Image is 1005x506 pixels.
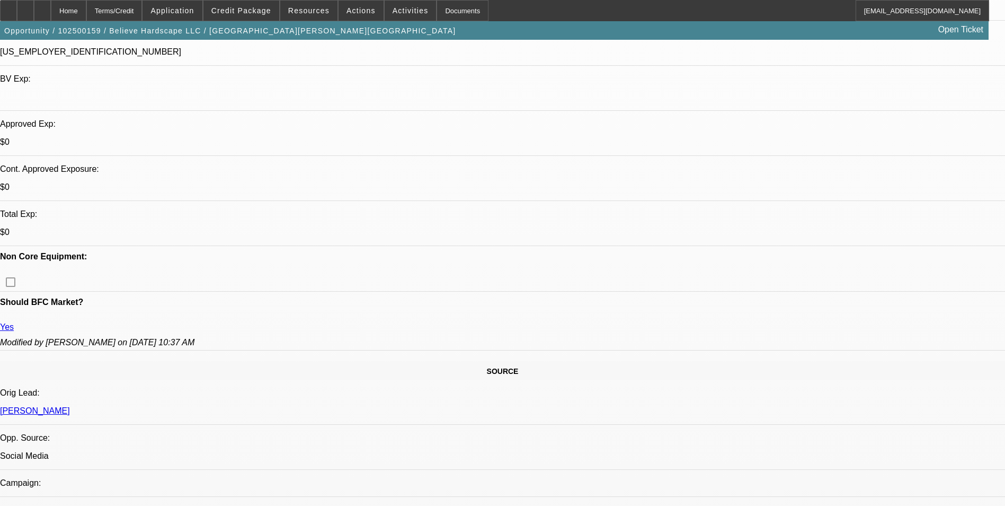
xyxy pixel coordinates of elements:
button: Application [143,1,202,21]
span: Actions [346,6,376,15]
span: Application [150,6,194,15]
button: Activities [385,1,437,21]
span: SOURCE [487,367,519,376]
a: Open Ticket [934,21,988,39]
span: Activities [393,6,429,15]
span: Resources [288,6,330,15]
button: Actions [339,1,384,21]
button: Resources [280,1,337,21]
span: Credit Package [211,6,271,15]
button: Credit Package [203,1,279,21]
span: Opportunity / 102500159 / Believe Hardscape LLC / [GEOGRAPHIC_DATA][PERSON_NAME][GEOGRAPHIC_DATA] [4,27,456,35]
